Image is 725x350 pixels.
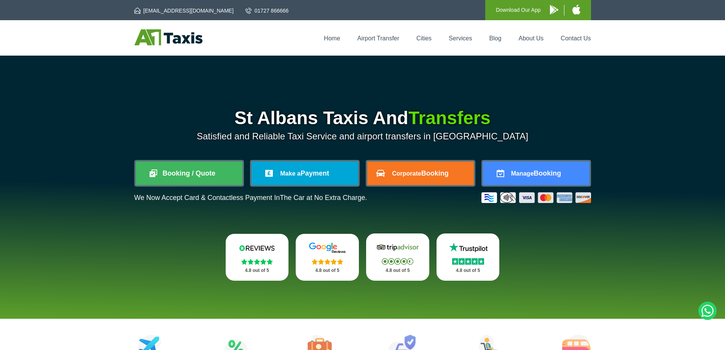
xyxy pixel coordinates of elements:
[511,170,534,177] span: Manage
[367,161,474,185] a: CorporateBooking
[280,170,300,177] span: Make a
[382,258,413,265] img: Stars
[134,109,591,127] h1: St Albans Taxis And
[445,242,491,253] img: Trustpilot
[572,5,580,14] img: A1 Taxis iPhone App
[481,192,591,203] img: Credit And Debit Cards
[561,35,591,42] a: Contact Us
[304,266,351,275] p: 4.8 out of 5
[296,234,359,281] a: Google Stars 4.8 out of 5
[226,234,289,281] a: Reviews.io Stars 4.8 out of 5
[550,5,558,14] img: A1 Taxis Android App
[452,258,484,265] img: Stars
[375,242,421,253] img: Tripadvisor
[304,242,350,254] img: Google
[483,161,590,185] a: ManageBooking
[324,35,340,42] a: Home
[134,131,591,142] p: Satisfied and Reliable Taxi Service and airport transfers in [GEOGRAPHIC_DATA]
[134,194,367,202] p: We Now Accept Card & Contactless Payment In
[366,233,429,281] a: Tripadvisor Stars 4.8 out of 5
[252,161,358,185] a: Make aPayment
[280,194,367,201] span: The Car at No Extra Charge.
[241,259,273,265] img: Stars
[234,266,280,275] p: 4.8 out of 5
[392,170,421,177] span: Corporate
[449,35,472,42] a: Services
[437,233,500,281] a: Trustpilot Stars 4.8 out of 5
[374,266,421,275] p: 4.8 out of 5
[408,108,491,128] span: Transfers
[312,259,343,265] img: Stars
[234,242,280,254] img: Reviews.io
[134,7,234,14] a: [EMAIL_ADDRESS][DOMAIN_NAME]
[489,35,501,42] a: Blog
[134,29,202,45] img: A1 Taxis St Albans LTD
[357,35,399,42] a: Airport Transfer
[445,266,491,275] p: 4.8 out of 5
[245,7,289,14] a: 01727 866666
[519,35,544,42] a: About Us
[136,161,242,185] a: Booking / Quote
[496,5,541,15] p: Download Our App
[416,35,432,42] a: Cities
